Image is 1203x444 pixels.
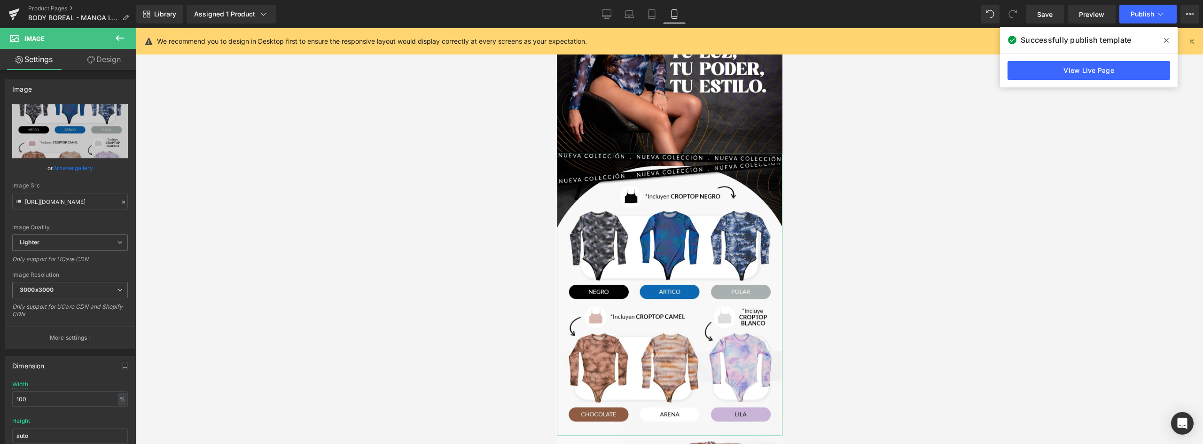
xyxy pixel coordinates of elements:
a: Preview [1068,5,1116,23]
button: More [1180,5,1199,23]
span: Successfully publish template [1021,34,1131,46]
div: Open Intercom Messenger [1171,412,1194,435]
a: Tablet [641,5,663,23]
div: % [118,393,126,405]
div: Only support for UCare CDN and Shopify CDN [12,303,128,324]
div: or [12,163,128,173]
span: Preview [1079,9,1104,19]
span: Image [24,35,45,42]
a: Desktop [595,5,618,23]
a: Mobile [663,5,686,23]
span: Library [154,10,176,18]
a: Design [70,49,138,70]
div: Image [12,80,32,93]
div: Image Src [12,182,128,189]
span: Publish [1131,10,1154,18]
input: auto [12,428,128,444]
div: Assigned 1 Product [194,9,268,19]
b: Lighter [20,239,39,246]
a: Product Pages [28,5,136,12]
a: New Library [136,5,183,23]
div: Width [12,381,28,388]
span: Save [1037,9,1053,19]
p: We recommend you to design in Desktop first to ensure the responsive layout would display correct... [157,36,587,47]
span: BODY BOREAL - MANGA LARGA [28,14,118,22]
p: More settings [50,334,87,342]
a: Laptop [618,5,641,23]
button: More settings [6,327,134,349]
div: Only support for UCare CDN [12,256,128,269]
div: Height [12,418,30,424]
a: Browse gallery [53,160,93,176]
div: Image Resolution [12,272,128,278]
input: auto [12,391,128,407]
button: Publish [1119,5,1177,23]
button: Undo [981,5,1000,23]
div: Image Quality [12,224,128,231]
input: Link [12,194,128,210]
a: View Live Page [1008,61,1170,80]
b: 3000x3000 [20,286,54,293]
button: Redo [1003,5,1022,23]
div: Dimension [12,357,45,370]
